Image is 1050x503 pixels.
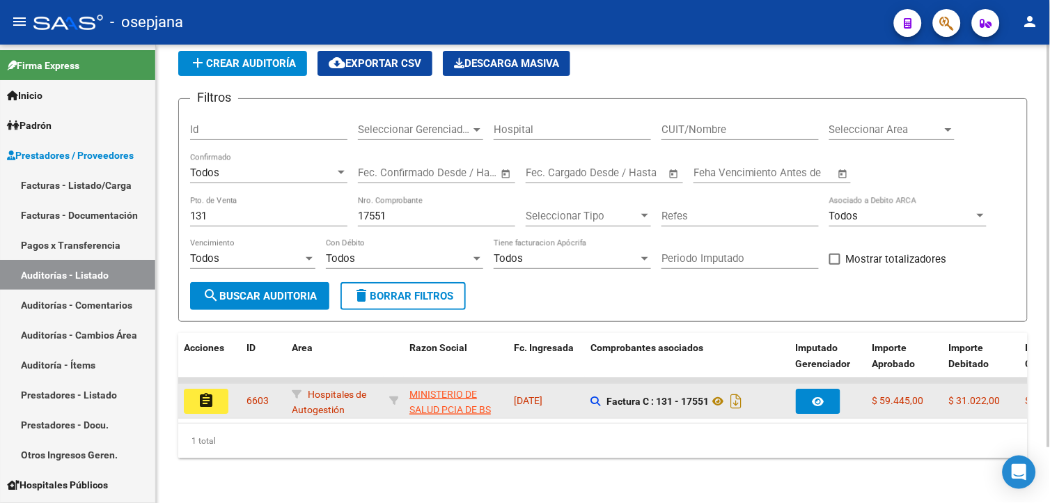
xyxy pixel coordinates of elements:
mat-icon: assignment [198,392,214,409]
datatable-header-cell: Area [286,333,384,394]
span: Crear Auditoría [189,57,296,70]
input: Fecha fin [427,167,494,179]
span: Padrón [7,118,52,133]
button: Open calendar [836,166,852,182]
span: Seleccionar Gerenciador [358,123,471,136]
span: Mostrar totalizadores [846,251,947,268]
input: Fecha inicio [358,167,414,179]
i: Descargar documento [727,390,745,412]
datatable-header-cell: Imputado Gerenciador [790,333,867,394]
span: Todos [190,167,219,179]
datatable-header-cell: Razon Social [404,333,508,394]
span: - osepjana [110,7,183,38]
span: Firma Express [7,58,79,73]
strong: Factura C : 131 - 17551 [606,396,709,407]
span: $ 31.022,00 [949,395,1001,406]
mat-icon: add [189,54,206,71]
span: Area [292,342,313,353]
button: Borrar Filtros [340,282,466,310]
span: Hospitales de Autogestión [292,389,366,416]
span: Prestadores / Proveedores [7,148,134,163]
div: Open Intercom Messenger [1003,456,1036,489]
span: Descarga Masiva [454,57,559,70]
span: 6603 [246,395,269,406]
button: Buscar Auditoria [190,282,329,310]
span: $ 59.445,00 [872,395,924,406]
button: Open calendar [499,166,515,182]
span: Exportar CSV [329,57,421,70]
span: Razon Social [409,342,467,353]
button: Descarga Masiva [443,51,570,76]
span: Importe Debitado [949,342,989,369]
app-download-masive: Descarga masiva de comprobantes (adjuntos) [443,51,570,76]
mat-icon: menu [11,13,28,30]
datatable-header-cell: Fc. Ingresada [508,333,585,394]
mat-icon: cloud_download [329,54,345,71]
span: Todos [494,252,523,265]
datatable-header-cell: Acciones [178,333,241,394]
div: 1 total [178,424,1028,458]
span: Seleccionar Tipo [526,210,638,222]
button: Crear Auditoría [178,51,307,76]
div: - 30626983398 [409,387,503,416]
span: Todos [326,252,355,265]
input: Fecha inicio [526,167,582,179]
span: Acciones [184,342,224,353]
span: Inicio [7,88,42,103]
datatable-header-cell: Importe Aprobado [867,333,943,394]
span: Borrar Filtros [353,290,453,302]
span: ID [246,342,256,353]
span: MINISTERIO DE SALUD PCIA DE BS AS [409,389,491,432]
span: Seleccionar Area [829,123,942,136]
span: Fc. Ingresada [514,342,574,353]
h3: Filtros [190,88,238,107]
button: Open calendar [666,166,682,182]
datatable-header-cell: Comprobantes asociados [585,333,790,394]
datatable-header-cell: ID [241,333,286,394]
span: Imputado Gerenciador [796,342,851,369]
button: Exportar CSV [318,51,432,76]
span: Importe Aprobado [872,342,916,369]
input: Fecha fin [595,167,662,179]
mat-icon: search [203,287,219,304]
span: Comprobantes asociados [590,342,703,353]
mat-icon: person [1022,13,1039,30]
datatable-header-cell: Importe Debitado [943,333,1020,394]
mat-icon: delete [353,287,370,304]
span: Buscar Auditoria [203,290,317,302]
span: [DATE] [514,395,542,406]
span: Todos [829,210,859,222]
span: Todos [190,252,219,265]
span: Hospitales Públicos [7,477,108,493]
